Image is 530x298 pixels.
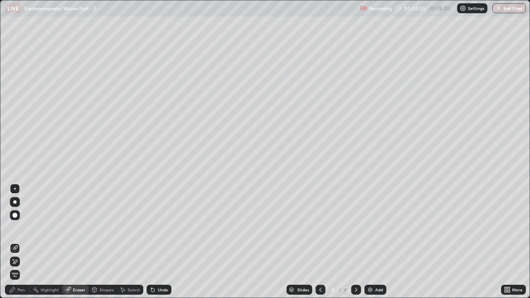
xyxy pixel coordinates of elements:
div: Pen [17,288,25,292]
img: end-class-cross [495,5,502,12]
div: Highlight [41,288,59,292]
div: Undo [158,288,168,292]
div: Slides [297,288,309,292]
div: 4 [343,286,348,293]
button: End Class [492,3,526,13]
p: Settings [468,6,484,10]
div: Shapes [99,288,113,292]
img: add-slide-button [367,286,373,293]
p: LIVE [7,5,19,12]
div: Eraser [73,288,85,292]
div: 4 [329,287,337,292]
div: / [339,287,341,292]
div: More [512,288,523,292]
img: class-settings-icons [460,5,466,12]
span: Erase all [10,272,19,277]
p: Electromagnetic Waves Part - 3 [24,5,96,12]
div: Add [375,288,383,292]
img: recording.375f2c34.svg [360,5,367,12]
div: Select [128,288,140,292]
p: Recording [369,5,392,12]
